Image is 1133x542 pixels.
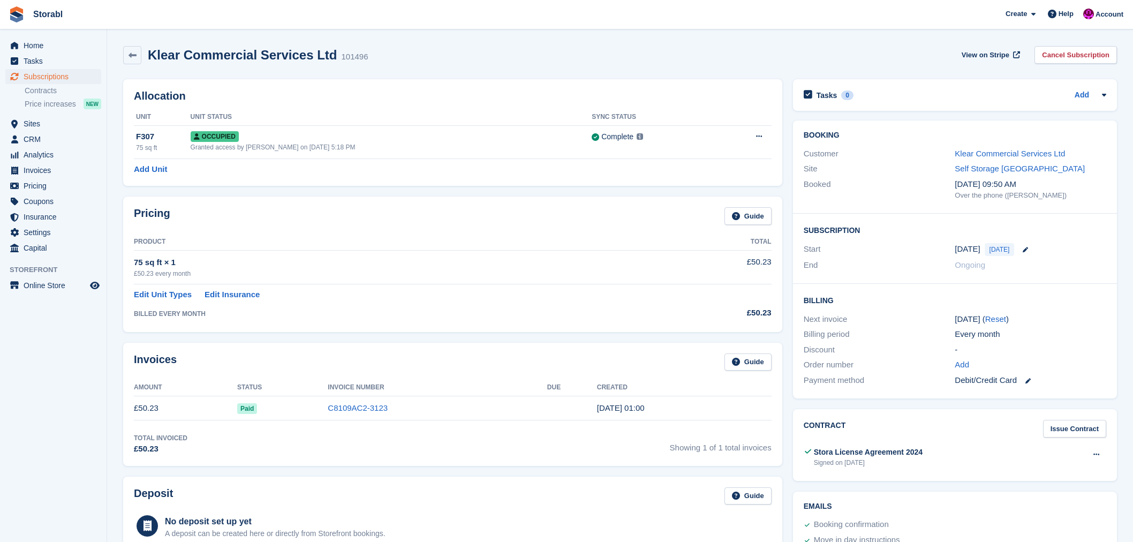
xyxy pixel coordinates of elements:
p: A deposit can be created here or directly from Storefront bookings. [165,528,386,539]
a: menu [5,116,101,131]
div: BILLED EVERY MONTH [134,309,667,319]
div: Debit/Credit Card [955,374,1106,387]
span: Capital [24,240,88,255]
span: Tasks [24,54,88,69]
div: Booked [804,178,955,201]
div: 0 [841,91,853,100]
h2: Billing [804,295,1106,305]
a: menu [5,178,101,193]
span: Account [1096,9,1123,20]
a: Guide [724,487,772,505]
th: Total [667,234,771,251]
th: Unit Status [191,109,592,126]
a: Klear Commercial Services Ltd [955,149,1065,158]
div: 101496 [342,51,368,63]
span: Paid [237,403,257,414]
div: Complete [601,131,633,142]
img: Helen Morton [1083,9,1094,19]
td: £50.23 [134,396,237,420]
th: Product [134,234,667,251]
div: Booking confirmation [814,518,889,531]
span: CRM [24,132,88,147]
time: 2025-08-21 00:00:00 UTC [955,243,980,255]
div: Customer [804,148,955,160]
span: Coupons [24,194,88,209]
div: F307 [136,131,191,143]
a: View on Stripe [957,46,1022,64]
span: Storefront [10,265,107,275]
div: Discount [804,344,955,356]
div: Over the phone ([PERSON_NAME]) [955,190,1106,201]
a: Edit Unit Types [134,289,192,301]
a: menu [5,69,101,84]
a: menu [5,163,101,178]
a: menu [5,209,101,224]
div: Site [804,163,955,175]
th: Amount [134,379,237,396]
span: Pricing [24,178,88,193]
a: menu [5,194,101,209]
div: Billing period [804,328,955,341]
div: NEW [84,99,101,109]
span: Online Store [24,278,88,293]
div: £50.23 [667,307,771,319]
h2: Klear Commercial Services Ltd [148,48,337,62]
th: Unit [134,109,191,126]
a: Price increases NEW [25,98,101,110]
span: Create [1006,9,1027,19]
div: Signed on [DATE] [814,458,923,468]
h2: Booking [804,131,1106,140]
span: Occupied [191,131,239,142]
img: icon-info-grey-7440780725fd019a000dd9b08b2336e03edf1995a4989e88bcd33f0948082b44.svg [637,133,643,140]
h2: Pricing [134,207,170,225]
a: Self Storage [GEOGRAPHIC_DATA] [955,164,1085,173]
a: menu [5,147,101,162]
time: 2025-08-21 00:00:34 UTC [597,403,645,412]
div: 75 sq ft × 1 [134,257,667,269]
a: menu [5,54,101,69]
img: stora-icon-8386f47178a22dfd0bd8f6a31ec36ba5ce8667c1dd55bd0f319d3a0aa187defe.svg [9,6,25,22]
th: Created [597,379,772,396]
div: £50.23 [134,443,187,455]
a: menu [5,132,101,147]
div: [DATE] ( ) [955,313,1106,326]
div: Payment method [804,374,955,387]
a: Contracts [25,86,101,96]
a: menu [5,240,101,255]
h2: Invoices [134,353,177,371]
div: 75 sq ft [136,143,191,153]
span: Insurance [24,209,88,224]
div: Granted access by [PERSON_NAME] on [DATE] 5:18 PM [191,142,592,152]
span: Help [1059,9,1074,19]
span: Showing 1 of 1 total invoices [670,433,772,455]
h2: Subscription [804,224,1106,235]
span: Settings [24,225,88,240]
th: Status [237,379,328,396]
h2: Emails [804,502,1106,511]
th: Invoice Number [328,379,547,396]
div: End [804,259,955,272]
a: Add Unit [134,163,167,176]
th: Due [547,379,597,396]
a: menu [5,38,101,53]
a: Storabl [29,5,67,23]
h2: Allocation [134,90,772,102]
a: Guide [724,353,772,371]
span: Ongoing [955,260,985,269]
a: menu [5,278,101,293]
h2: Tasks [817,91,837,100]
div: Total Invoiced [134,433,187,443]
a: Issue Contract [1043,420,1106,438]
div: Next invoice [804,313,955,326]
a: C8109AC2-3123 [328,403,388,412]
th: Sync Status [592,109,717,126]
a: Add [955,359,969,371]
div: No deposit set up yet [165,515,386,528]
a: Preview store [88,279,101,292]
span: Home [24,38,88,53]
a: menu [5,225,101,240]
a: Cancel Subscription [1034,46,1117,64]
div: - [955,344,1106,356]
div: Start [804,243,955,256]
span: View on Stripe [962,50,1009,61]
